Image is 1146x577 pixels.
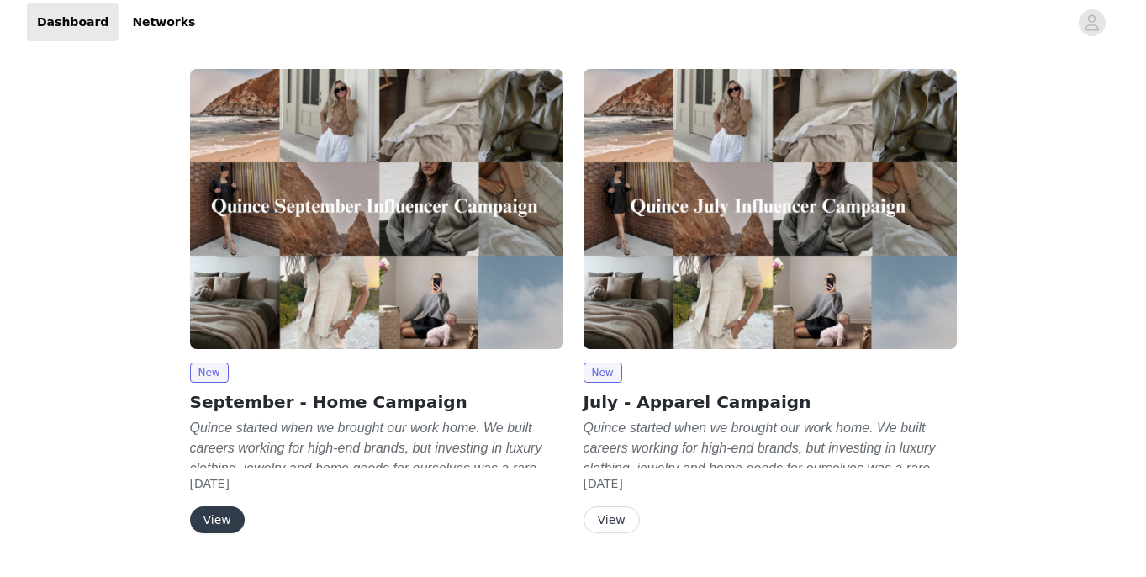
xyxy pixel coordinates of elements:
h2: July - Apparel Campaign [584,389,957,415]
a: View [584,514,640,527]
span: [DATE] [190,477,230,490]
img: Quince [190,69,563,349]
em: Quince started when we brought our work home. We built careers working for high-end brands, but i... [584,421,942,536]
a: Networks [122,3,205,41]
h2: September - Home Campaign [190,389,563,415]
span: New [584,363,622,383]
span: New [190,363,229,383]
div: avatar [1084,9,1100,36]
em: Quince started when we brought our work home. We built careers working for high-end brands, but i... [190,421,548,536]
button: View [190,506,245,533]
a: View [190,514,245,527]
img: Quince [584,69,957,349]
a: Dashboard [27,3,119,41]
span: [DATE] [584,477,623,490]
button: View [584,506,640,533]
